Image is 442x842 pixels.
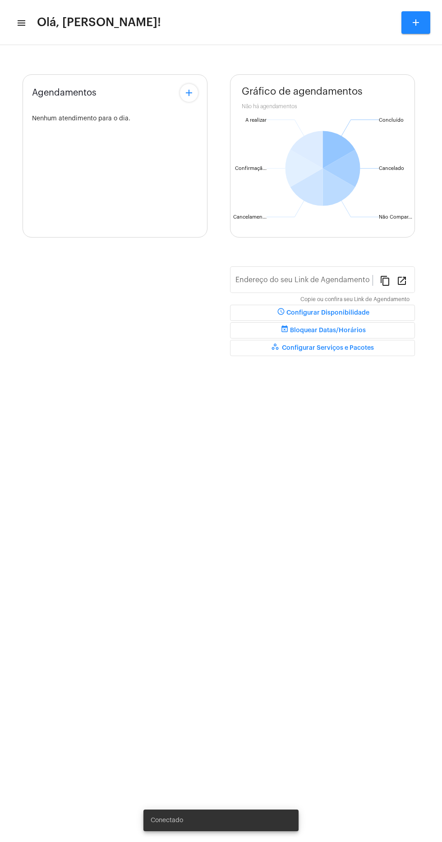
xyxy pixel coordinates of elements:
mat-icon: open_in_new [396,275,407,286]
text: A realizar [245,118,267,123]
mat-icon: event_busy [279,325,290,336]
span: Bloquear Datas/Horários [279,327,366,334]
mat-icon: content_copy [380,275,391,286]
button: Configurar Disponibilidade [230,305,415,321]
text: Cancelado [379,166,404,171]
button: Configurar Serviços e Pacotes [230,340,415,356]
mat-icon: schedule [276,307,286,318]
mat-icon: add [184,87,194,98]
span: Conectado [151,816,183,825]
mat-icon: workspaces_outlined [271,343,282,353]
text: Concluído [379,118,404,123]
input: Link [235,278,373,286]
div: Nenhum atendimento para o dia. [32,115,198,122]
span: Agendamentos [32,88,97,98]
span: Olá, [PERSON_NAME]! [37,15,161,30]
span: Configurar Serviços e Pacotes [271,345,374,351]
mat-icon: sidenav icon [16,18,25,28]
mat-icon: add [410,17,421,28]
text: Não Compar... [379,215,412,220]
button: Bloquear Datas/Horários [230,322,415,339]
text: Confirmaçã... [235,166,267,171]
text: Cancelamen... [233,215,267,220]
mat-hint: Copie ou confira seu Link de Agendamento [300,297,410,303]
span: Gráfico de agendamentos [242,86,363,97]
span: Configurar Disponibilidade [276,310,369,316]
